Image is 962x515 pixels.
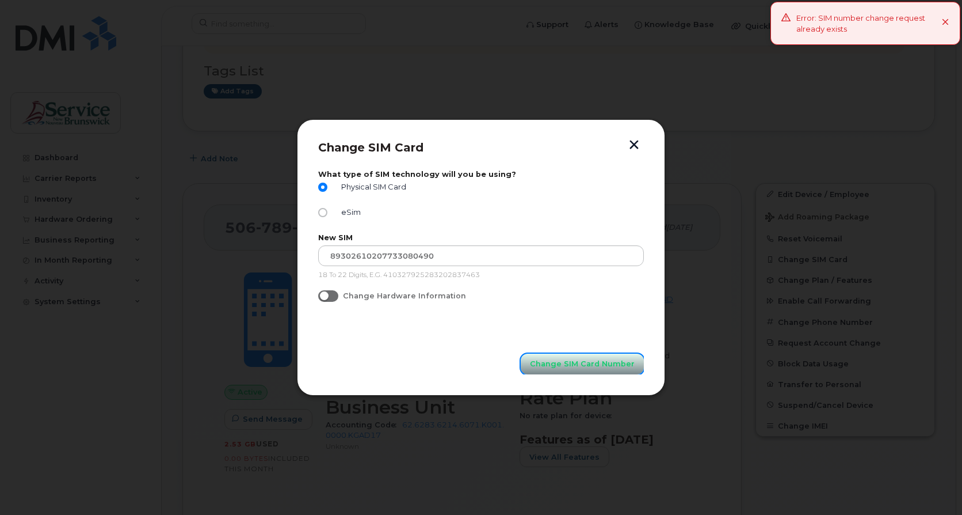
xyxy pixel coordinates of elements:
label: What type of SIM technology will you be using? [318,170,644,179]
p: 18 To 22 Digits, E.G. 410327925283202837463 [318,271,644,280]
input: eSim [318,208,327,217]
input: Change Hardware Information [318,290,327,300]
span: Change SIM Card [318,141,423,154]
label: New SIM [318,233,644,242]
div: Error: SIM number change request already exists [796,13,942,34]
span: eSim [337,208,361,217]
span: Change SIM Card Number [530,358,635,369]
span: Change Hardware Information [343,291,466,300]
span: Physical SIM Card [337,183,406,191]
button: Change SIM Card Number [521,354,644,374]
input: Input Your New SIM Number [318,245,644,266]
input: Physical SIM Card [318,183,327,192]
